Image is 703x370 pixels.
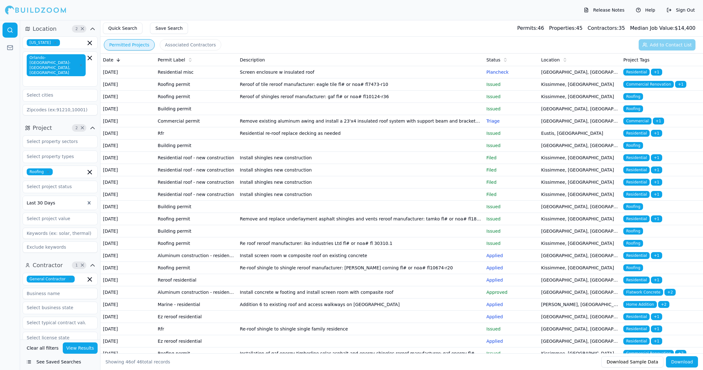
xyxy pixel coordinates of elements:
[103,23,142,34] button: Quick Search
[155,140,238,152] td: Building permit
[100,164,155,176] td: [DATE]
[539,103,621,115] td: [GEOGRAPHIC_DATA], [GEOGRAPHIC_DATA]
[623,313,650,320] span: Residential
[541,57,560,63] span: Location
[539,250,621,262] td: [GEOGRAPHIC_DATA], [GEOGRAPHIC_DATA]
[486,265,536,271] p: Applied
[100,250,155,262] td: [DATE]
[623,130,650,137] span: Residential
[539,176,621,188] td: Kissimmee, [GEOGRAPHIC_DATA]
[155,78,238,91] td: Roofing permit
[539,115,621,127] td: [GEOGRAPHIC_DATA], [GEOGRAPHIC_DATA]
[539,225,621,237] td: [GEOGRAPHIC_DATA], [GEOGRAPHIC_DATA]
[658,301,669,308] span: + 2
[623,228,643,235] span: Roofing
[486,69,536,75] p: Plancheck
[651,179,662,186] span: + 1
[126,359,131,364] span: 46
[155,213,238,225] td: Roofing permit
[539,91,621,103] td: Kissimmee, [GEOGRAPHIC_DATA]
[623,252,650,259] span: Residential
[623,289,663,296] span: Flatwork Concrete
[651,338,662,345] span: + 1
[158,57,185,63] span: Permit Label
[486,81,536,87] p: Issued
[486,142,536,149] p: Issued
[23,123,98,133] button: Project2Clear Project filters
[623,142,643,149] span: Roofing
[486,179,536,185] p: Filed
[33,261,63,270] span: Contractor
[486,277,536,283] p: Applied
[539,286,621,299] td: [GEOGRAPHIC_DATA], [GEOGRAPHIC_DATA]
[155,188,238,201] td: Residential roof - new construction
[100,103,155,115] td: [DATE]
[539,323,621,335] td: [GEOGRAPHIC_DATA], [GEOGRAPHIC_DATA]
[539,311,621,323] td: [GEOGRAPHIC_DATA], [GEOGRAPHIC_DATA]
[23,136,89,147] input: Select property sectors
[155,250,238,262] td: Aluminum construction - residential
[23,302,89,313] input: Select business state
[100,201,155,213] td: [DATE]
[539,237,621,250] td: Kissimmee, [GEOGRAPHIC_DATA]
[33,124,52,132] span: Project
[539,127,621,140] td: Eustis, [GEOGRAPHIC_DATA]
[155,274,238,286] td: Reroof residential
[23,332,89,343] input: Select license state
[237,176,484,188] td: Install shingles new construction
[155,66,238,78] td: Residential misc
[237,91,484,103] td: Reroof of shingles reroof manufacturer: gaf fl# or noa# fl10124-r36
[237,188,484,201] td: Install shingles new construction
[155,152,238,164] td: Residential roof - new construction
[623,69,650,76] span: Residential
[651,277,662,283] span: + 1
[100,335,155,347] td: [DATE]
[633,5,658,15] button: Help
[237,262,484,274] td: Re-roof shingle to shingle reroof manufacturer: [PERSON_NAME] corning fl# or noa# fl10674-r20
[664,289,676,296] span: + 2
[160,39,221,50] button: Associated Contractors
[623,338,650,345] span: Residential
[539,140,621,152] td: [GEOGRAPHIC_DATA], [GEOGRAPHIC_DATA]
[549,25,576,31] span: Properties:
[237,237,484,250] td: Re roof reroof manufacturer: iko industries Ltd fl# or noa# fl 30310.1
[23,356,98,367] button: See Saved Searches
[623,93,643,100] span: Roofing
[100,237,155,250] td: [DATE]
[23,228,98,239] input: Keywords (ex: solar, thermal)
[23,89,89,101] input: Select cities
[539,201,621,213] td: [GEOGRAPHIC_DATA], [GEOGRAPHIC_DATA]
[155,91,238,103] td: Roofing permit
[155,201,238,213] td: Building permit
[237,127,484,140] td: Residential re-roof replace decking as needed
[237,66,484,78] td: Screen enclosure w insulated roof
[623,215,650,222] span: Residential
[549,24,583,32] div: 45
[155,127,238,140] td: Rfr
[155,311,238,323] td: Ez reroof residential
[486,350,536,357] p: Issued
[23,288,98,299] input: Business name
[100,299,155,311] td: [DATE]
[80,126,85,129] span: Clear Project filters
[23,151,89,162] input: Select property types
[539,188,621,201] td: Kissimmee, [GEOGRAPHIC_DATA]
[651,325,662,332] span: + 1
[486,326,536,332] p: Issued
[663,5,698,15] button: Sign Out
[486,252,536,259] p: Applied
[23,260,98,270] button: Contractor1Clear Contractor filters
[155,323,238,335] td: Rfr
[155,164,238,176] td: Residential roof - new construction
[623,264,643,271] span: Roofing
[486,216,536,222] p: Issued
[27,276,75,283] span: General Contractor
[100,188,155,201] td: [DATE]
[240,57,265,63] span: Description
[73,26,80,32] span: 2
[539,164,621,176] td: Kissimmee, [GEOGRAPHIC_DATA]
[651,252,662,259] span: + 1
[237,152,484,164] td: Install shingles new construction
[623,166,650,173] span: Residential
[100,91,155,103] td: [DATE]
